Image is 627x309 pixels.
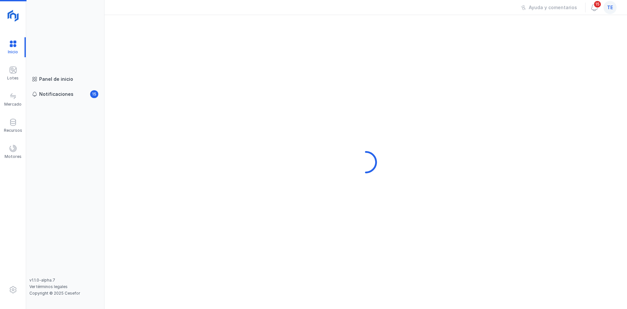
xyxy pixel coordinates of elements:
[29,284,68,289] a: Ver términos legales
[29,88,101,100] a: Notificaciones15
[5,154,22,159] div: Motores
[29,278,101,283] div: v1.1.0-alpha.7
[4,102,22,107] div: Mercado
[593,0,602,8] span: 15
[29,291,101,296] div: Copyright © 2025 Cesefor
[529,4,577,11] div: Ayuda y comentarios
[39,76,73,82] div: Panel de inicio
[607,4,613,11] span: te
[517,2,581,13] button: Ayuda y comentarios
[90,90,98,98] span: 15
[4,128,22,133] div: Recursos
[7,76,19,81] div: Lotes
[29,73,101,85] a: Panel de inicio
[5,8,21,24] img: logoRight.svg
[39,91,73,97] div: Notificaciones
